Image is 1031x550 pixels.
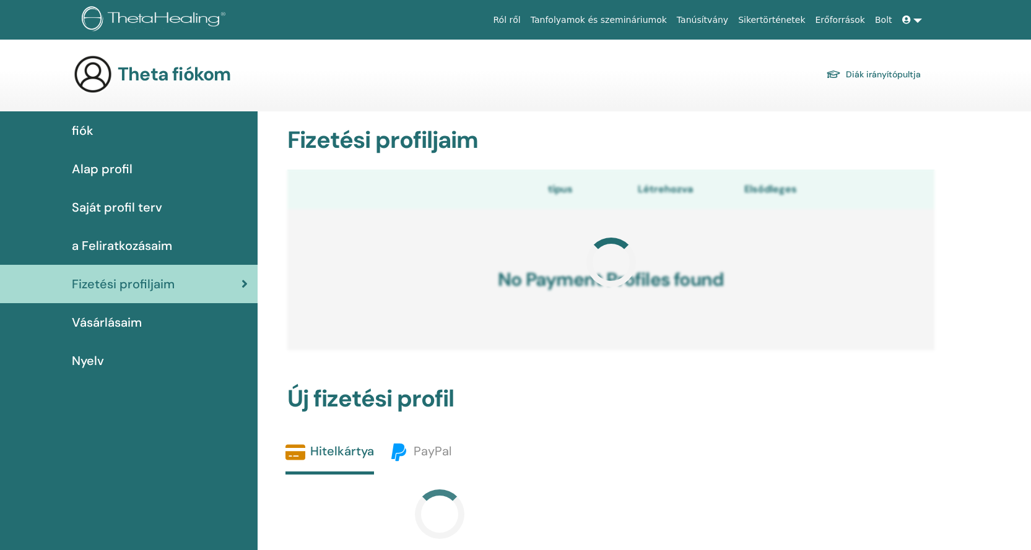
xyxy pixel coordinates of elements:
[82,6,230,34] img: logo.png
[285,442,374,475] a: Hitelkártya
[72,236,172,255] span: a Feliratkozásaim
[280,385,942,413] h2: Új fizetési profil
[280,126,942,155] h2: Fizetési profiljaim
[414,443,451,459] span: PayPal
[72,351,104,370] span: Nyelv
[72,121,94,140] span: fiók
[733,9,810,32] a: Sikertörténetek
[72,160,133,178] span: Alap profil
[73,54,113,94] img: generic-user-icon.jpg
[72,198,162,217] span: Saját profil terv
[672,9,733,32] a: Tanúsítvány
[118,63,230,85] h3: Theta fiókom
[72,313,142,332] span: Vásárlásaim
[811,9,870,32] a: Erőforrások
[870,9,897,32] a: Bolt
[285,442,305,462] img: credit-card-solid.svg
[72,275,175,293] span: Fizetési profiljaim
[526,9,672,32] a: Tanfolyamok és szemináriumok
[826,66,921,83] a: Diák irányítópultja
[489,9,526,32] a: Ról ről
[389,442,409,462] img: paypal.svg
[826,69,841,80] img: graduation-cap.svg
